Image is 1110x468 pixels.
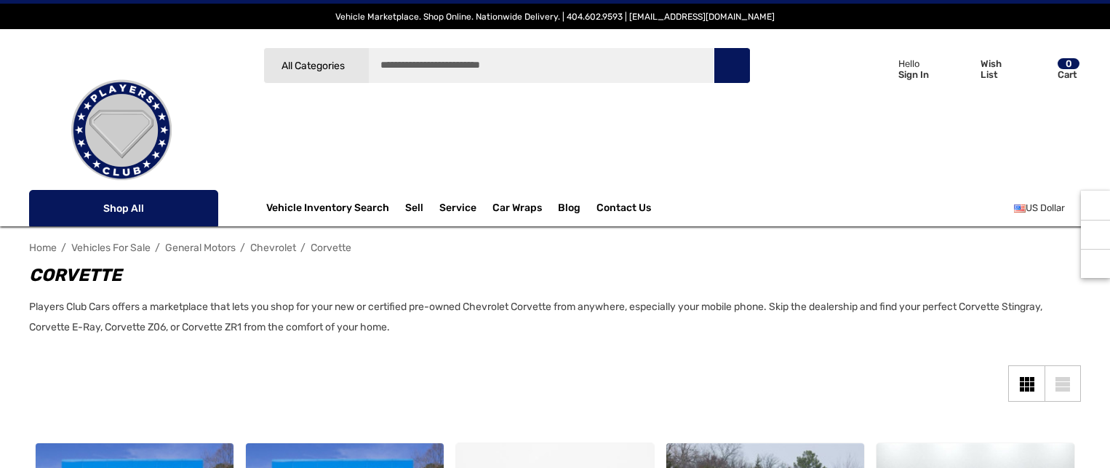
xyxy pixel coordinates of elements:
h1: Corvette [29,262,1066,288]
span: All Categories [282,60,345,72]
a: Service [439,202,476,218]
a: Blog [558,202,580,218]
span: Sell [405,202,423,218]
span: Car Wraps [492,202,542,218]
span: Vehicle Marketplace. Shop Online. Nationwide Delivery. | 404.602.9593 | [EMAIL_ADDRESS][DOMAIN_NAME] [335,12,775,22]
a: Sign in [853,44,936,94]
a: Vehicles For Sale [71,242,151,254]
a: Vehicle Inventory Search [266,202,389,218]
img: Players Club | Cars For Sale [49,57,194,203]
svg: Icon Arrow Down [347,60,358,71]
svg: Review Your Cart [1027,59,1049,79]
svg: Wish List [950,60,973,80]
p: Sign In [898,69,929,80]
a: Home [29,242,57,254]
a: Sell [405,194,439,223]
svg: Top [1081,256,1110,271]
svg: Icon Arrow Down [192,203,202,213]
svg: Icon User Account [870,58,890,79]
a: General Motors [165,242,236,254]
a: Cart with 0 items [1021,44,1081,100]
p: Cart [1058,69,1079,80]
a: Contact Us [596,202,651,218]
a: List View [1045,365,1081,402]
p: Hello [898,58,929,69]
nav: Breadcrumb [29,235,1081,261]
a: Wish List Wish List [943,44,1021,94]
a: Corvette [311,242,351,254]
a: Car Wraps [492,194,558,223]
button: Search [714,47,750,84]
svg: Social Media [1088,227,1103,242]
a: All Categories Icon Arrow Down Icon Arrow Up [263,47,369,84]
svg: Recently Viewed [1088,198,1103,213]
a: USD [1014,194,1081,223]
p: 0 [1058,58,1079,69]
p: Shop All [29,190,218,226]
p: Wish List [981,58,1019,80]
svg: Icon Line [45,200,67,217]
a: Grid View [1008,365,1045,402]
a: Chevrolet [250,242,296,254]
p: Players Club Cars offers a marketplace that lets you shop for your new or certified pre-owned Che... [29,297,1066,338]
